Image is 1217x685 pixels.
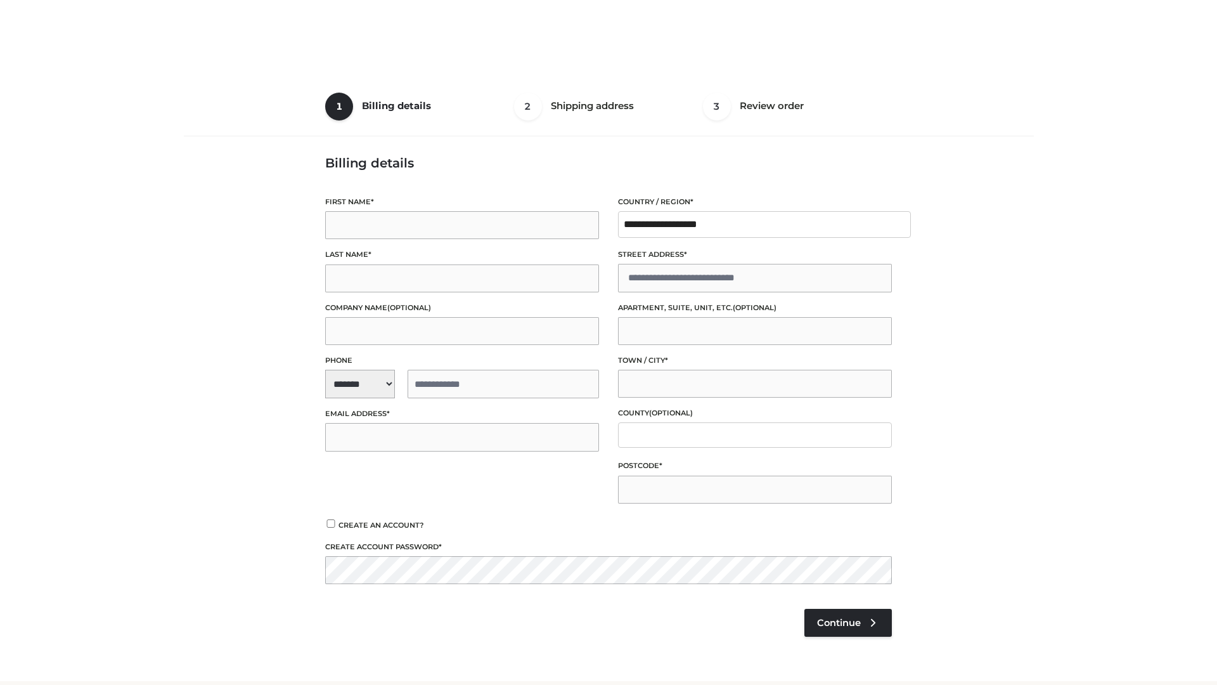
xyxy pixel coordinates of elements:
span: Review order [740,100,804,112]
span: 3 [703,93,731,121]
label: Company name [325,302,599,314]
label: Email address [325,408,599,420]
span: (optional) [387,303,431,312]
label: Country / Region [618,196,892,208]
span: Shipping address [551,100,634,112]
label: Last name [325,249,599,261]
label: Apartment, suite, unit, etc. [618,302,892,314]
label: Phone [325,355,599,367]
label: Postcode [618,460,892,472]
span: (optional) [733,303,776,312]
label: County [618,407,892,419]
label: Create account password [325,541,892,553]
span: 1 [325,93,353,121]
input: Create an account? [325,519,337,528]
h3: Billing details [325,155,892,171]
label: First name [325,196,599,208]
span: (optional) [649,408,693,417]
label: Town / City [618,355,892,367]
a: Continue [804,609,892,637]
span: Billing details [362,100,431,112]
span: Create an account? [338,521,424,530]
span: Continue [817,617,861,629]
label: Street address [618,249,892,261]
span: 2 [514,93,542,121]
